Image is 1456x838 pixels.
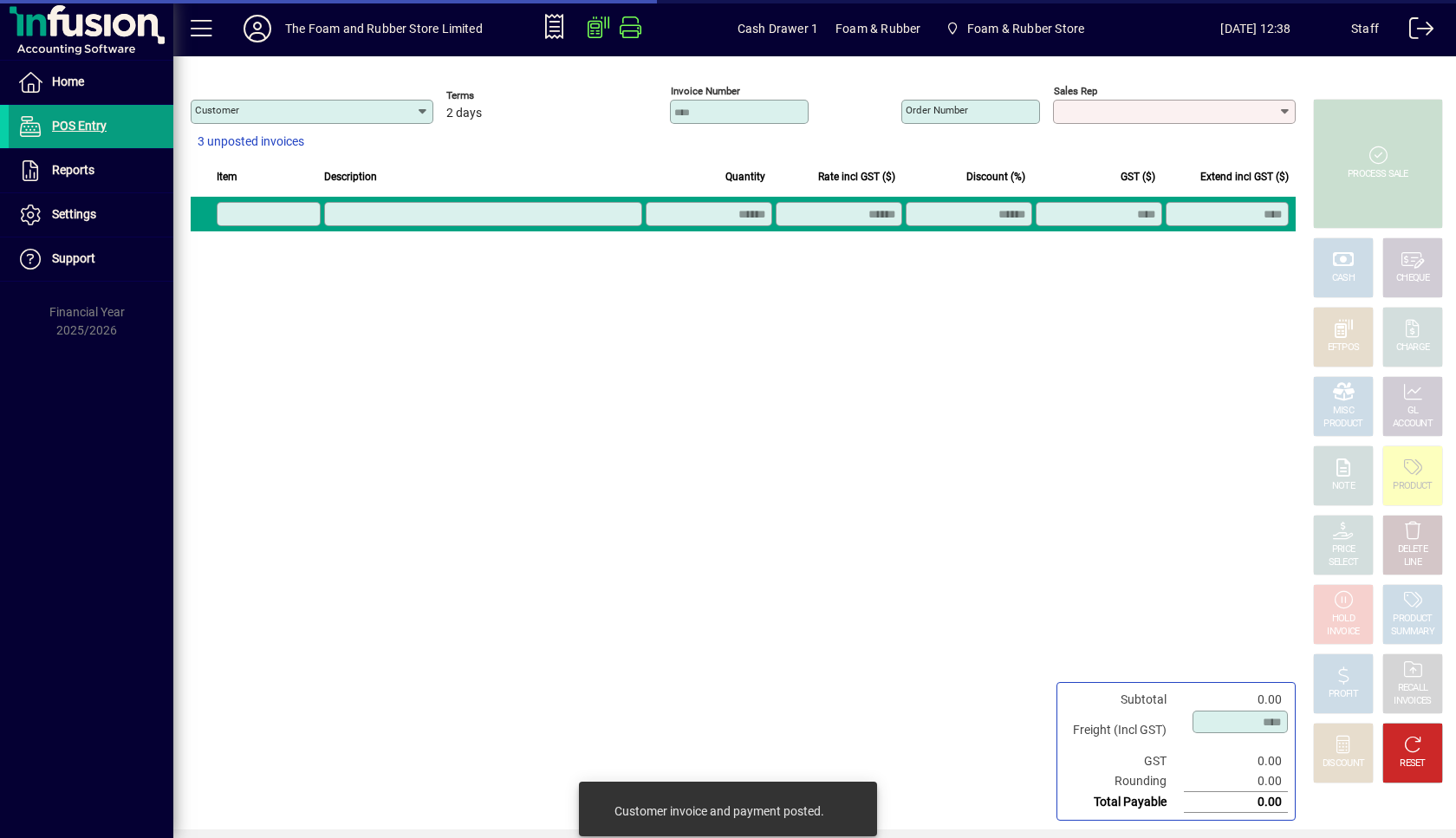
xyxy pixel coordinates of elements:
[1064,710,1184,751] td: Freight (Incl GST)
[1328,341,1360,354] div: EFTPOS
[1393,613,1432,626] div: PRODUCT
[1184,792,1288,813] td: 0.00
[1332,272,1355,285] div: CASH
[1200,167,1289,186] span: Extend incl GST ($)
[1184,771,1288,792] td: 0.00
[671,85,740,97] mat-label: Invoice number
[1332,480,1355,493] div: NOTE
[1054,85,1097,97] mat-label: Sales rep
[9,193,173,237] a: Settings
[1396,3,1434,60] a: Logout
[9,61,173,104] a: Home
[835,15,920,42] span: Foam & Rubber
[967,15,1084,42] span: Foam & Rubber Store
[285,15,483,42] div: The Foam and Rubber Store Limited
[1394,695,1431,708] div: INVOICES
[1332,543,1355,556] div: PRICE
[446,107,482,120] span: 2 days
[1327,626,1359,639] div: INVOICE
[52,119,107,133] span: POS Entry
[52,163,94,177] span: Reports
[1333,405,1354,418] div: MISC
[1184,751,1288,771] td: 0.00
[1064,792,1184,813] td: Total Payable
[52,251,95,265] span: Support
[1323,757,1364,770] div: DISCOUNT
[1160,15,1351,42] span: [DATE] 12:38
[614,802,824,820] div: Customer invoice and payment posted.
[738,15,818,42] span: Cash Drawer 1
[195,104,239,116] mat-label: Customer
[1064,751,1184,771] td: GST
[1391,626,1434,639] div: SUMMARY
[1396,272,1429,285] div: CHEQUE
[52,207,96,221] span: Settings
[818,167,895,186] span: Rate incl GST ($)
[906,104,968,116] mat-label: Order number
[191,127,311,158] button: 3 unposted invoices
[966,167,1025,186] span: Discount (%)
[1064,771,1184,792] td: Rounding
[1184,690,1288,710] td: 0.00
[324,167,377,186] span: Description
[1329,688,1358,701] div: PROFIT
[230,13,285,44] button: Profile
[1329,556,1359,569] div: SELECT
[198,133,304,151] span: 3 unposted invoices
[1323,418,1362,431] div: PRODUCT
[1348,168,1408,181] div: PROCESS SALE
[52,75,84,88] span: Home
[1404,556,1421,569] div: LINE
[9,237,173,281] a: Support
[1407,405,1419,418] div: GL
[938,13,1091,44] span: Foam & Rubber Store
[446,90,550,101] span: Terms
[1393,418,1433,431] div: ACCOUNT
[1398,682,1428,695] div: RECALL
[1398,543,1427,556] div: DELETE
[1332,613,1355,626] div: HOLD
[1121,167,1155,186] span: GST ($)
[9,149,173,192] a: Reports
[1400,757,1426,770] div: RESET
[1396,341,1430,354] div: CHARGE
[1393,480,1432,493] div: PRODUCT
[1351,15,1379,42] div: Staff
[725,167,765,186] span: Quantity
[217,167,237,186] span: Item
[1064,690,1184,710] td: Subtotal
